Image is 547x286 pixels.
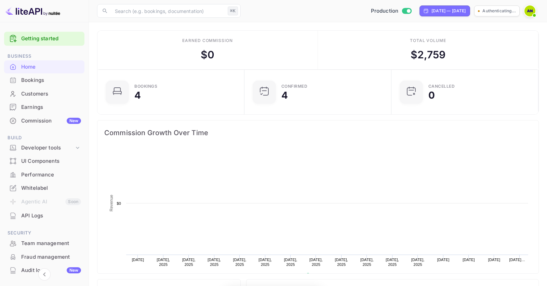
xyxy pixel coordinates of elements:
[4,114,84,127] a: CommissionNew
[524,5,535,16] img: Abdelrahman Nasef
[4,209,84,222] a: API Logs
[233,258,246,267] text: [DATE], 2025
[111,4,225,18] input: Search (e.g. bookings, documentation)
[4,32,84,46] div: Getting started
[182,258,196,267] text: [DATE], 2025
[4,74,84,87] div: Bookings
[428,84,455,88] div: CANCELLED
[132,258,144,262] text: [DATE]
[4,209,84,223] div: API Logs
[482,8,516,14] p: Authenticating...
[38,268,51,281] button: Collapse navigation
[4,168,84,181] a: Performance
[312,273,330,278] text: Revenue
[368,7,414,15] div: Switch to Sandbox mode
[360,258,374,267] text: [DATE], 2025
[21,267,81,274] div: Audit logs
[4,182,84,195] div: Whitelabel
[4,155,84,168] div: UI Components
[67,267,81,273] div: New
[431,8,466,14] div: [DATE] — [DATE]
[386,258,399,267] text: [DATE], 2025
[4,74,84,86] a: Bookings
[5,5,60,16] img: LiteAPI logo
[371,7,399,15] span: Production
[157,258,170,267] text: [DATE], 2025
[4,60,84,74] div: Home
[4,251,84,263] a: Fraud management
[21,240,81,247] div: Team management
[21,117,81,125] div: Commission
[182,38,233,44] div: Earned commission
[21,76,81,84] div: Bookings
[411,47,446,62] div: $ 2,759
[463,258,475,262] text: [DATE]
[21,253,81,261] div: Fraud management
[109,195,114,211] text: Revenue
[281,84,308,88] div: Confirmed
[4,53,84,60] span: Business
[509,258,525,262] text: [DATE]…
[201,47,214,62] div: $ 0
[21,63,81,71] div: Home
[21,184,81,192] div: Whitelabel
[4,142,84,154] div: Developer tools
[4,237,84,249] a: Team management
[4,168,84,182] div: Performance
[488,258,501,262] text: [DATE]
[258,258,272,267] text: [DATE], 2025
[4,101,84,114] div: Earnings
[208,258,221,267] text: [DATE], 2025
[428,90,435,100] div: 0
[104,127,532,138] span: Commission Growth Over Time
[4,87,84,101] div: Customers
[335,258,348,267] text: [DATE], 2025
[21,35,81,43] a: Getting started
[4,60,84,73] a: Home
[437,258,450,262] text: [DATE]
[4,182,84,194] a: Whitelabel
[67,118,81,124] div: New
[228,6,238,15] div: ⌘K
[134,84,157,88] div: Bookings
[309,258,323,267] text: [DATE], 2025
[4,134,84,142] span: Build
[4,87,84,100] a: Customers
[21,144,74,152] div: Developer tools
[4,155,84,167] a: UI Components
[4,229,84,237] span: Security
[4,101,84,113] a: Earnings
[21,171,81,179] div: Performance
[21,212,81,220] div: API Logs
[117,201,121,205] text: $0
[4,114,84,128] div: CommissionNew
[21,103,81,111] div: Earnings
[134,90,141,100] div: 4
[411,258,425,267] text: [DATE], 2025
[21,90,81,98] div: Customers
[21,157,81,165] div: UI Components
[281,90,288,100] div: 4
[284,258,297,267] text: [DATE], 2025
[4,251,84,264] div: Fraud management
[4,264,84,276] a: Audit logsNew
[410,38,446,44] div: Total volume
